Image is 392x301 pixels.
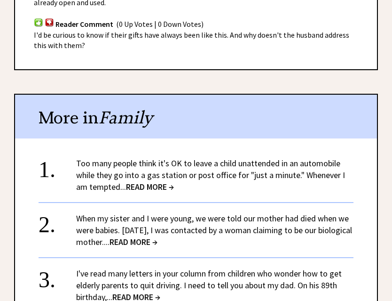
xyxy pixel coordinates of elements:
div: More in [15,95,377,138]
div: 3. [39,268,76,285]
span: I'd be curious to know if their gifts have always been like this. And why doesn't the husband add... [34,30,349,50]
span: READ MORE → [110,236,157,247]
a: When my sister and I were young, we were told our mother had died when we were babies. [DATE], I ... [76,213,352,247]
span: Family [99,107,153,128]
span: READ MORE → [126,181,174,192]
div: 2. [39,212,76,230]
span: Reader Comment [55,19,113,29]
img: votup.png [34,18,43,27]
div: 1. [39,157,76,175]
img: votdown.png [45,18,54,27]
span: (0 Up Votes | 0 Down Votes) [116,19,204,29]
a: Too many people think it's OK to leave a child unattended in an automobile while they go into a g... [76,158,345,192]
